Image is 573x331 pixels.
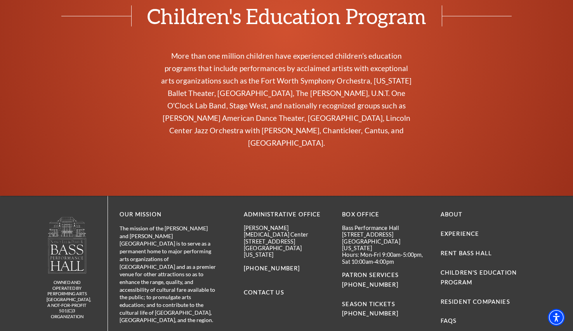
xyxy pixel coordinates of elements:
[244,210,330,220] p: Administrative Office
[160,50,413,149] p: More than one million children have experienced children’s education programs that include perfor...
[120,210,217,220] p: OUR MISSION
[244,238,330,245] p: [STREET_ADDRESS]
[441,250,492,256] a: Rent Bass Hall
[342,238,429,252] p: [GEOGRAPHIC_DATA][US_STATE]
[244,245,330,258] p: [GEOGRAPHIC_DATA][US_STATE]
[342,225,429,231] p: Bass Performance Hall
[244,289,284,296] a: Contact Us
[47,216,87,274] img: owned and operated by Performing Arts Fort Worth, A NOT-FOR-PROFIT 501(C)3 ORGANIZATION
[441,230,479,237] a: Experience
[342,231,429,238] p: [STREET_ADDRESS]
[441,211,463,218] a: About
[441,269,517,286] a: Children's Education Program
[342,290,429,319] p: SEASON TICKETS [PHONE_NUMBER]
[342,210,429,220] p: BOX OFFICE
[244,264,330,274] p: [PHONE_NUMBER]
[131,5,442,26] span: Children's Education Program
[441,298,510,305] a: Resident Companies
[342,270,429,290] p: PATRON SERVICES [PHONE_NUMBER]
[120,225,217,324] p: The mission of the [PERSON_NAME] and [PERSON_NAME][GEOGRAPHIC_DATA] is to serve as a permanent ho...
[342,251,429,265] p: Hours: Mon-Fri 9:00am-5:00pm, Sat 10:00am-4:00pm
[441,317,457,324] a: FAQs
[47,280,87,319] p: owned and operated by Performing Arts [GEOGRAPHIC_DATA], A NOT-FOR-PROFIT 501(C)3 ORGANIZATION
[548,309,565,326] div: Accessibility Menu
[244,225,330,238] p: [PERSON_NAME][MEDICAL_DATA] Center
